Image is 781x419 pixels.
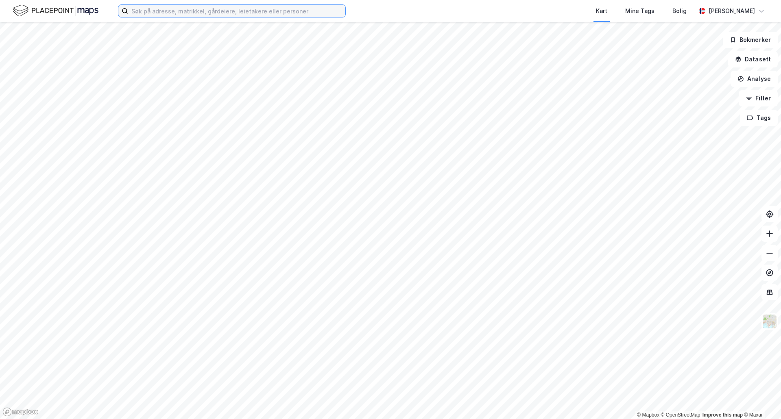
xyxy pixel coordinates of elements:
div: Mine Tags [625,6,654,16]
a: Mapbox [637,412,659,418]
a: OpenStreetMap [661,412,700,418]
input: Søk på adresse, matrikkel, gårdeiere, leietakere eller personer [128,5,345,17]
button: Datasett [728,51,778,67]
a: Improve this map [702,412,743,418]
button: Bokmerker [723,32,778,48]
button: Filter [739,90,778,106]
a: Mapbox homepage [2,407,38,417]
div: Bolig [672,6,687,16]
img: Z [762,314,777,329]
button: Tags [740,110,778,126]
div: [PERSON_NAME] [709,6,755,16]
button: Analyse [731,71,778,87]
img: logo.f888ab2527a4732fd821a326f86c7f29.svg [13,4,98,18]
div: Kart [596,6,607,16]
iframe: Chat Widget [740,380,781,419]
